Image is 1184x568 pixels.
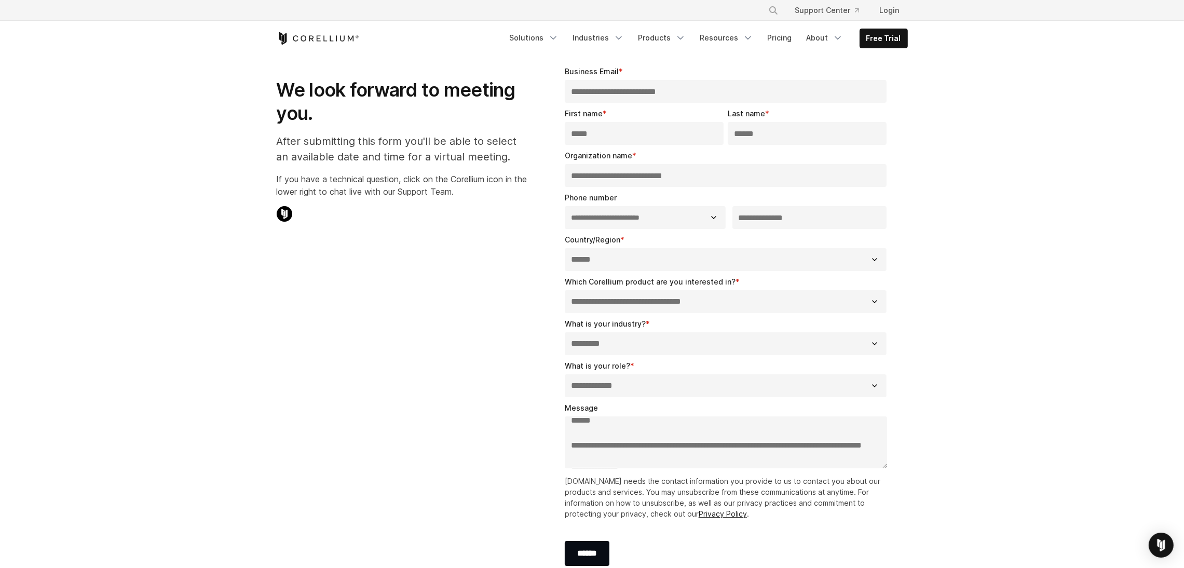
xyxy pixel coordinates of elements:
[565,476,891,519] p: [DOMAIN_NAME] needs the contact information you provide to us to contact you about our products a...
[699,509,747,518] a: Privacy Policy
[565,67,619,76] span: Business Email
[565,109,603,118] span: First name
[787,1,867,20] a: Support Center
[503,29,908,48] div: Navigation Menu
[277,78,527,125] h1: We look forward to meeting you.
[728,109,765,118] span: Last name
[277,32,359,45] a: Corellium Home
[800,29,849,47] a: About
[503,29,565,47] a: Solutions
[860,29,907,48] a: Free Trial
[694,29,759,47] a: Resources
[756,1,908,20] div: Navigation Menu
[565,151,632,160] span: Organization name
[565,235,620,244] span: Country/Region
[632,29,692,47] a: Products
[567,29,630,47] a: Industries
[872,1,908,20] a: Login
[565,361,630,370] span: What is your role?
[565,319,646,328] span: What is your industry?
[565,403,598,412] span: Message
[277,206,292,222] img: Corellium Chat Icon
[565,277,736,286] span: Which Corellium product are you interested in?
[277,133,527,165] p: After submitting this form you'll be able to select an available date and time for a virtual meet...
[761,29,798,47] a: Pricing
[764,1,783,20] button: Search
[565,193,617,202] span: Phone number
[1149,533,1174,558] div: Open Intercom Messenger
[277,173,527,198] p: If you have a technical question, click on the Corellium icon in the lower right to chat live wit...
